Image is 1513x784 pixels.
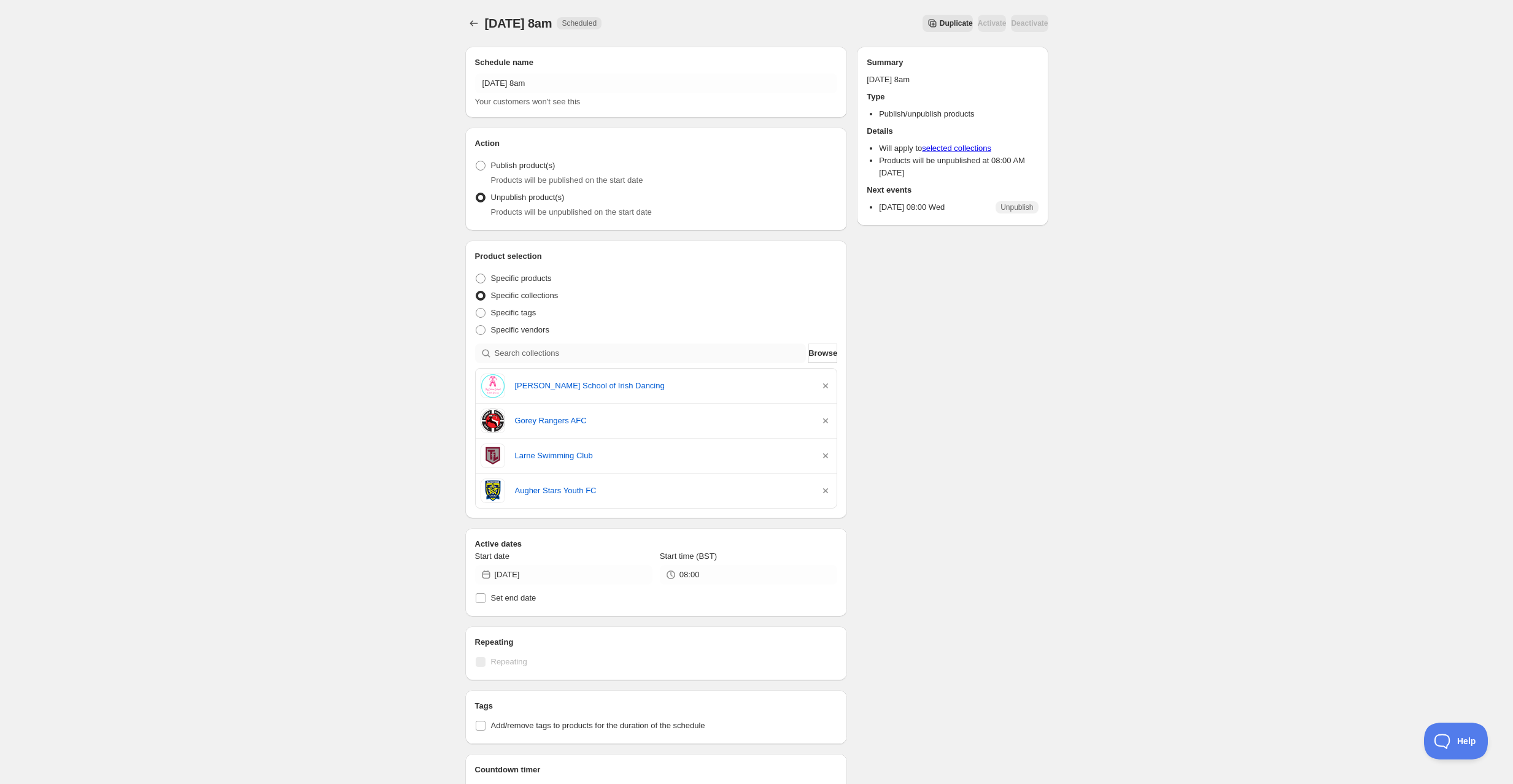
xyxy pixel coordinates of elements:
[475,97,581,106] span: Your customers won't see this
[475,551,509,561] span: Start date
[808,344,837,363] button: Browse
[879,155,1038,179] li: Products will be unpublished at 08:00 AM [DATE]
[485,17,552,30] span: [DATE] 8am
[491,175,643,185] span: Products will be published on the start date
[475,56,838,69] h2: Schedule name
[879,201,945,213] p: [DATE] 08:00 Wed
[475,636,838,648] h2: Repeating
[491,721,705,730] span: Add/remove tags to products for the duration of the schedule
[940,18,973,28] span: Duplicate
[1000,202,1033,212] span: Unpublish
[465,15,482,32] button: Schedules
[491,325,549,334] span: Specific vendors
[562,18,597,28] span: Scheduled
[867,74,1038,86] p: [DATE] 8am
[491,274,552,283] span: Specific products
[491,308,536,317] span: Specific tags
[515,380,810,392] a: [PERSON_NAME] School of Irish Dancing
[515,450,810,462] a: Larne Swimming Club
[491,291,559,300] span: Specific collections
[475,250,838,263] h2: Product selection
[867,91,1038,103] h2: Type
[808,347,837,359] span: Browse
[491,657,527,666] span: Repeating
[660,551,717,561] span: Start time (BST)
[923,15,973,32] button: Secondary action label
[515,485,810,497] a: Augher Stars Youth FC
[515,415,810,427] a: Gorey Rangers AFC
[879,108,1038,120] li: Publish/unpublish products
[475,137,838,150] h2: Action
[922,144,991,153] a: selected collections
[879,142,1038,155] li: Will apply to
[491,593,536,602] span: Set end date
[867,125,1038,137] h2: Details
[495,344,807,363] input: Search collections
[867,56,1038,69] h2: Summary
[475,700,838,712] h2: Tags
[491,161,555,170] span: Publish product(s)
[475,538,838,550] h2: Active dates
[475,764,838,776] h2: Countdown timer
[491,193,565,202] span: Unpublish product(s)
[867,184,1038,196] h2: Next events
[1424,723,1488,759] iframe: Toggle Customer Support
[491,207,652,217] span: Products will be unpublished on the start date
